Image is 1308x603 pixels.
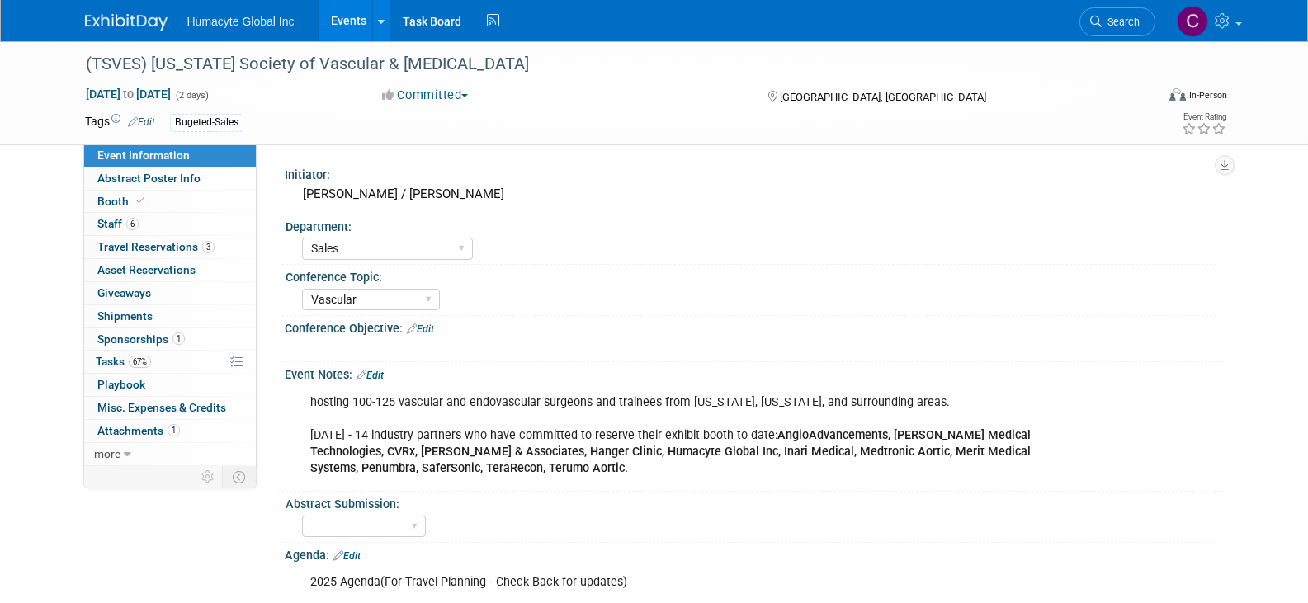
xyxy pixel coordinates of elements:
a: Abstract Poster Info [84,167,256,190]
a: Event Information [84,144,256,167]
a: Travel Reservations3 [84,236,256,258]
span: more [94,447,120,460]
a: more [84,443,256,465]
td: Personalize Event Tab Strip [194,466,223,488]
a: Playbook [84,374,256,396]
div: Event Notes: [285,362,1224,384]
a: Sponsorships1 [84,328,256,351]
span: 1 [168,424,180,436]
img: Carlos Martin Colindres [1177,6,1208,37]
a: Staff6 [84,213,256,235]
span: Attachments [97,424,180,437]
div: Conference Objective: [285,316,1224,337]
a: Search [1079,7,1155,36]
a: Asset Reservations [84,259,256,281]
span: [GEOGRAPHIC_DATA], [GEOGRAPHIC_DATA] [780,91,986,103]
span: Giveaways [97,286,151,299]
a: Edit [407,323,434,335]
div: Conference Topic: [286,265,1216,285]
div: Event Rating [1182,113,1226,121]
span: Search [1102,16,1140,28]
div: Agenda: [285,543,1224,564]
div: In-Person [1188,89,1227,101]
td: Tags [85,113,155,132]
div: Initiator: [285,163,1224,183]
span: Staff [97,217,139,230]
span: Abstract Poster Info [97,172,201,185]
div: [PERSON_NAME] / [PERSON_NAME] [297,181,1211,207]
span: Sponsorships [97,332,185,346]
span: 6 [126,218,139,230]
span: Playbook [97,378,145,391]
span: Event Information [97,148,190,162]
div: Event Format [1058,86,1228,111]
div: Bugeted-Sales [170,114,243,131]
button: Committed [376,87,475,104]
span: to [120,87,136,101]
a: Misc. Expenses & Credits [84,397,256,419]
span: (2 days) [174,90,209,101]
img: Format-Inperson.png [1169,88,1186,101]
td: Toggle Event Tabs [222,466,256,488]
i: Booth reservation complete [136,196,144,205]
a: Tasks67% [84,351,256,373]
span: Asset Reservations [97,263,196,276]
a: Edit [357,370,384,381]
img: ExhibitDay [85,14,168,31]
span: Travel Reservations [97,240,215,253]
span: Shipments [97,309,153,323]
a: Giveaways [84,282,256,304]
span: [DATE] [DATE] [85,87,172,101]
span: Misc. Expenses & Credits [97,401,226,414]
span: 3 [202,241,215,253]
a: Booth [84,191,256,213]
a: Edit [128,116,155,128]
a: Edit [333,550,361,562]
span: Humacyte Global Inc [187,15,295,28]
a: Attachments1 [84,420,256,442]
span: Tasks [96,355,151,368]
span: 1 [172,332,185,345]
div: Department: [286,214,1216,235]
b: AngioAdvancements, [PERSON_NAME] Medical Technologies, CVRx, [PERSON_NAME] & Associates, Hanger C... [310,428,1031,475]
span: 67% [129,356,151,368]
div: hosting 100-125 vascular and endovascular surgeons and trainees from [US_STATE], [US_STATE], and ... [299,386,1042,485]
span: Booth [97,195,148,208]
div: (TSVES) [US_STATE] Society of Vascular & [MEDICAL_DATA] [80,49,1131,79]
div: Abstract Submission: [286,492,1216,512]
a: Shipments [84,305,256,327]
